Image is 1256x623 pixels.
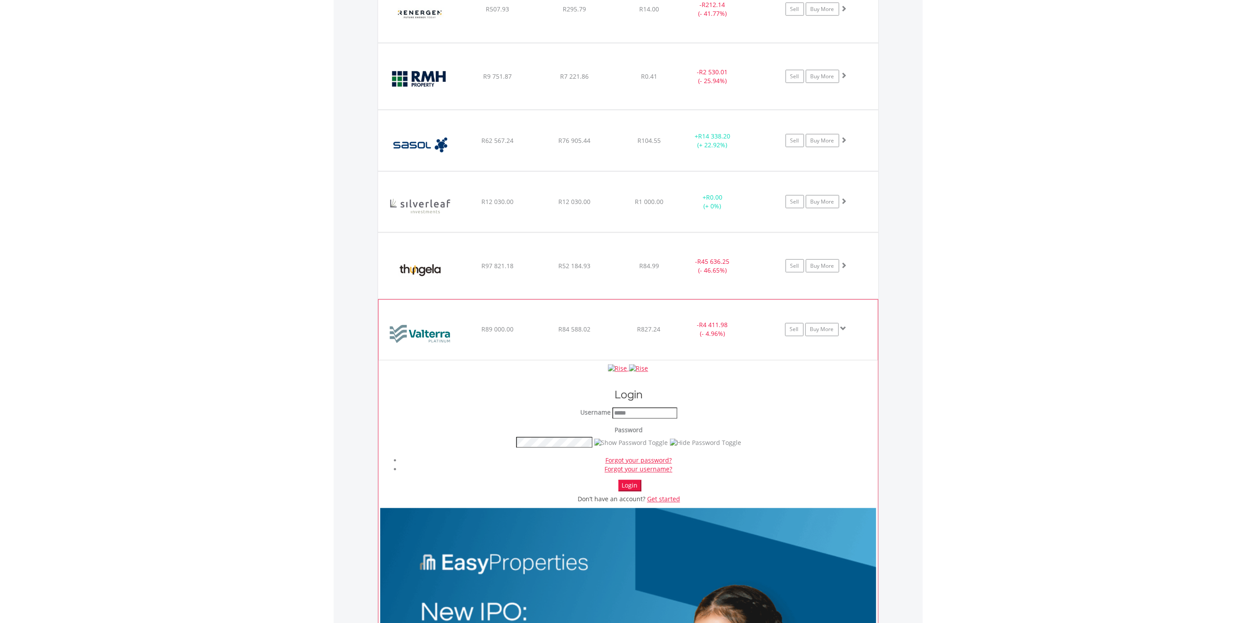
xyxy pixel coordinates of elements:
a: Buy More [806,70,839,83]
span: R84.99 [639,262,659,270]
img: EQU.ZA.VAL.png [383,311,459,357]
span: R52 184.93 [558,262,590,270]
span: R1 000.00 [635,197,663,206]
a: Sell [786,3,804,16]
button: Login [619,480,641,492]
span: R2 530.01 [699,68,728,76]
span: R4 411.98 [699,321,728,329]
span: Don’t have an account? [578,495,645,503]
span: R62 567.24 [481,136,513,145]
span: R97 821.18 [481,262,513,270]
a: Forgot your password? [605,456,672,465]
a: Buy More [806,134,839,147]
span: R7 221.86 [560,72,589,80]
a: Buy More [806,195,839,208]
span: R76 905.44 [558,136,590,145]
img: Rise [629,364,648,373]
span: R507.93 [486,5,509,13]
span: R14 338.20 [698,132,730,140]
a: Buy More [805,323,839,336]
span: R12 030.00 [558,197,590,206]
img: EQU.ZA.RMH.png [382,55,458,107]
span: R104.55 [637,136,661,145]
img: Rise [608,364,627,373]
div: - (- 41.77%) [680,0,746,18]
div: - (- 25.94%) [680,68,746,85]
span: R45 636.25 [698,257,730,266]
a: Get started [647,495,680,503]
div: - (- 46.65%) [680,257,746,275]
div: - (- 4.96%) [679,321,745,339]
span: R84 588.02 [558,325,590,334]
span: R12 030.00 [481,197,513,206]
a: Sell [786,259,804,273]
img: EQU.ZA.SILVIL.png [382,183,458,230]
a: Buy More [806,3,839,16]
span: R89 000.00 [481,325,513,334]
div: + (+ 0%) [680,193,746,211]
a: Forgot your username? [605,465,673,474]
label: Password [615,426,643,435]
span: R0.41 [641,72,657,80]
img: Show Password Toggle [594,439,668,448]
a: Buy More [806,259,839,273]
span: R9 751.87 [483,72,512,80]
a: Sell [786,70,804,83]
span: R0.00 [706,193,722,201]
span: R14.00 [639,5,659,13]
h1: Login [382,387,876,403]
span: R295.79 [563,5,586,13]
img: Hide Password Toggle [670,439,742,448]
span: R827.24 [637,325,661,334]
a: Sell [786,134,804,147]
a: Sell [786,195,804,208]
label: Username [580,408,611,417]
img: EQU.ZA.SOL.png [382,121,458,169]
span: R212.14 [702,0,725,9]
div: + (+ 22.92%) [680,132,746,149]
img: EQU.ZA.TGA.png [382,244,458,297]
a: Sell [785,323,804,336]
